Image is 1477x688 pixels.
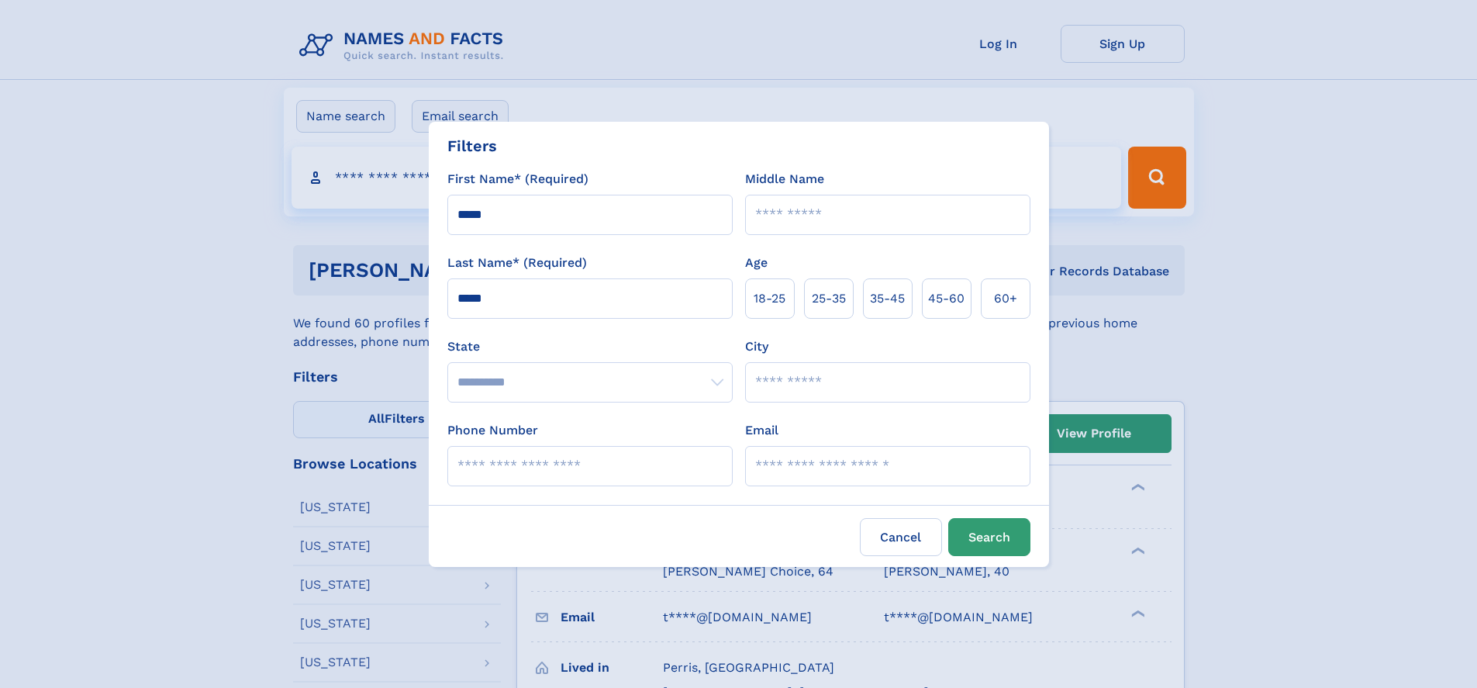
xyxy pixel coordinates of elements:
[860,518,942,556] label: Cancel
[754,289,785,308] span: 18‑25
[745,421,778,440] label: Email
[994,289,1017,308] span: 60+
[870,289,905,308] span: 35‑45
[928,289,965,308] span: 45‑60
[447,254,587,272] label: Last Name* (Required)
[447,170,588,188] label: First Name* (Required)
[447,421,538,440] label: Phone Number
[745,337,768,356] label: City
[447,134,497,157] div: Filters
[948,518,1030,556] button: Search
[447,337,733,356] label: State
[745,254,768,272] label: Age
[745,170,824,188] label: Middle Name
[812,289,846,308] span: 25‑35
